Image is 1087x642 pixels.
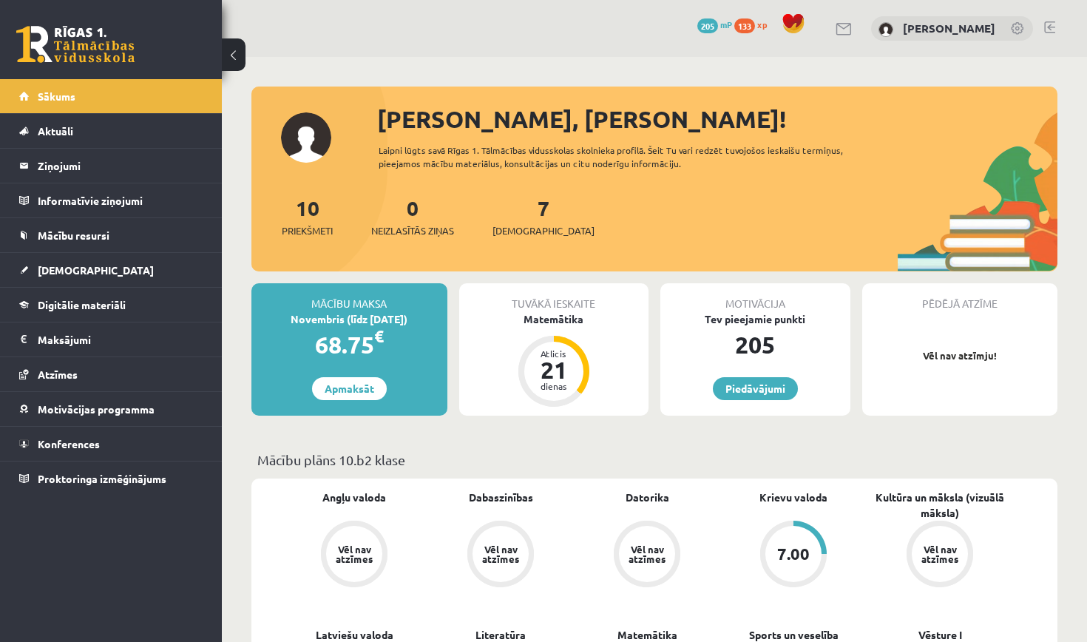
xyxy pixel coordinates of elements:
a: Kultūra un māksla (vizuālā māksla) [867,490,1013,521]
a: Piedāvājumi [713,377,798,400]
div: [PERSON_NAME], [PERSON_NAME]! [377,101,1057,137]
div: dienas [532,382,576,391]
span: xp [757,18,767,30]
div: Vēl nav atzīmes [919,544,961,564]
span: [DEMOGRAPHIC_DATA] [492,223,595,238]
div: Tuvākā ieskaite [459,283,649,311]
a: Atzīmes [19,357,203,391]
legend: Informatīvie ziņojumi [38,183,203,217]
a: Vēl nav atzīmes [867,521,1013,590]
a: 0Neizlasītās ziņas [371,195,454,238]
div: Pēdējā atzīme [862,283,1058,311]
a: 10Priekšmeti [282,195,333,238]
div: Matemātika [459,311,649,327]
a: [PERSON_NAME] [903,21,995,36]
a: Vēl nav atzīmes [427,521,574,590]
div: Motivācija [660,283,850,311]
a: Matemātika Atlicis 21 dienas [459,311,649,409]
a: Digitālie materiāli [19,288,203,322]
div: Atlicis [532,349,576,358]
span: € [374,325,384,347]
legend: Ziņojumi [38,149,203,183]
a: 7[DEMOGRAPHIC_DATA] [492,195,595,238]
span: Atzīmes [38,368,78,381]
a: Maksājumi [19,322,203,357]
span: [DEMOGRAPHIC_DATA] [38,263,154,277]
span: Motivācijas programma [38,402,155,416]
span: Aktuāli [38,124,73,138]
a: Mācību resursi [19,218,203,252]
a: Vēl nav atzīmes [281,521,427,590]
span: mP [720,18,732,30]
a: 205 mP [697,18,732,30]
div: 21 [532,358,576,382]
a: 7.00 [720,521,867,590]
a: Informatīvie ziņojumi [19,183,203,217]
a: 133 xp [734,18,774,30]
div: 7.00 [777,546,810,562]
a: Angļu valoda [322,490,386,505]
span: Sākums [38,89,75,103]
div: Vēl nav atzīmes [333,544,375,564]
legend: Maksājumi [38,322,203,357]
span: 133 [734,18,755,33]
div: Novembris (līdz [DATE]) [251,311,447,327]
span: Neizlasītās ziņas [371,223,454,238]
p: Mācību plāns 10.b2 klase [257,450,1052,470]
a: Sākums [19,79,203,113]
span: Mācību resursi [38,229,109,242]
a: Apmaksāt [312,377,387,400]
div: Tev pieejamie punkti [660,311,850,327]
div: Vēl nav atzīmes [626,544,668,564]
a: Ziņojumi [19,149,203,183]
span: 205 [697,18,718,33]
a: Datorika [626,490,669,505]
p: Vēl nav atzīmju! [870,348,1051,363]
a: Proktoringa izmēģinājums [19,462,203,496]
span: Priekšmeti [282,223,333,238]
a: [DEMOGRAPHIC_DATA] [19,253,203,287]
div: Vēl nav atzīmes [480,544,521,564]
a: Rīgas 1. Tālmācības vidusskola [16,26,135,63]
span: Proktoringa izmēģinājums [38,472,166,485]
a: Aktuāli [19,114,203,148]
a: Motivācijas programma [19,392,203,426]
div: 68.75 [251,327,447,362]
a: Krievu valoda [759,490,827,505]
span: Digitālie materiāli [38,298,126,311]
img: Linda Vutkeviča [878,22,893,37]
div: Mācību maksa [251,283,447,311]
a: Dabaszinības [469,490,533,505]
div: Laipni lūgts savā Rīgas 1. Tālmācības vidusskolas skolnieka profilā. Šeit Tu vari redzēt tuvojošo... [379,143,862,170]
div: 205 [660,327,850,362]
span: Konferences [38,437,100,450]
a: Vēl nav atzīmes [574,521,720,590]
a: Konferences [19,427,203,461]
